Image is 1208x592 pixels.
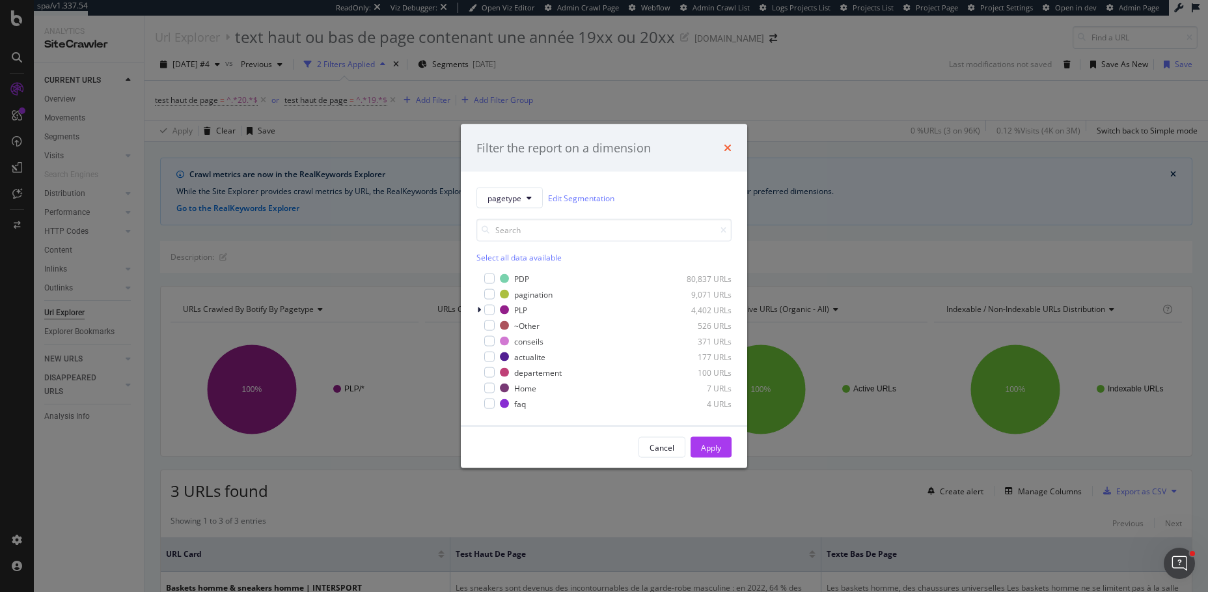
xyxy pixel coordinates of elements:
iframe: Intercom live chat [1164,548,1195,579]
div: 371 URLs [668,335,732,346]
div: faq [514,398,526,409]
div: Apply [701,442,721,453]
div: times [724,139,732,156]
span: pagetype [487,192,521,203]
input: Search [476,219,732,242]
div: PLP [514,304,527,315]
div: Select all data available [476,252,732,263]
div: actualite [514,351,545,362]
a: Edit Segmentation [548,191,614,204]
div: conseils [514,335,543,346]
div: modal [461,124,747,468]
div: 7 URLs [668,382,732,393]
div: ~Other [514,320,540,331]
div: 526 URLs [668,320,732,331]
div: Filter the report on a dimension [476,139,651,156]
div: 4,402 URLs [668,304,732,315]
div: Cancel [650,442,674,453]
div: 9,071 URLs [668,289,732,300]
div: 4 URLs [668,398,732,409]
div: PDP [514,273,529,284]
button: pagetype [476,188,543,208]
div: 177 URLs [668,351,732,362]
div: Home [514,382,536,393]
div: pagination [514,289,553,300]
button: Apply [691,437,732,458]
div: departement [514,367,562,378]
button: Cancel [638,437,685,458]
div: 100 URLs [668,367,732,378]
div: 80,837 URLs [668,273,732,284]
